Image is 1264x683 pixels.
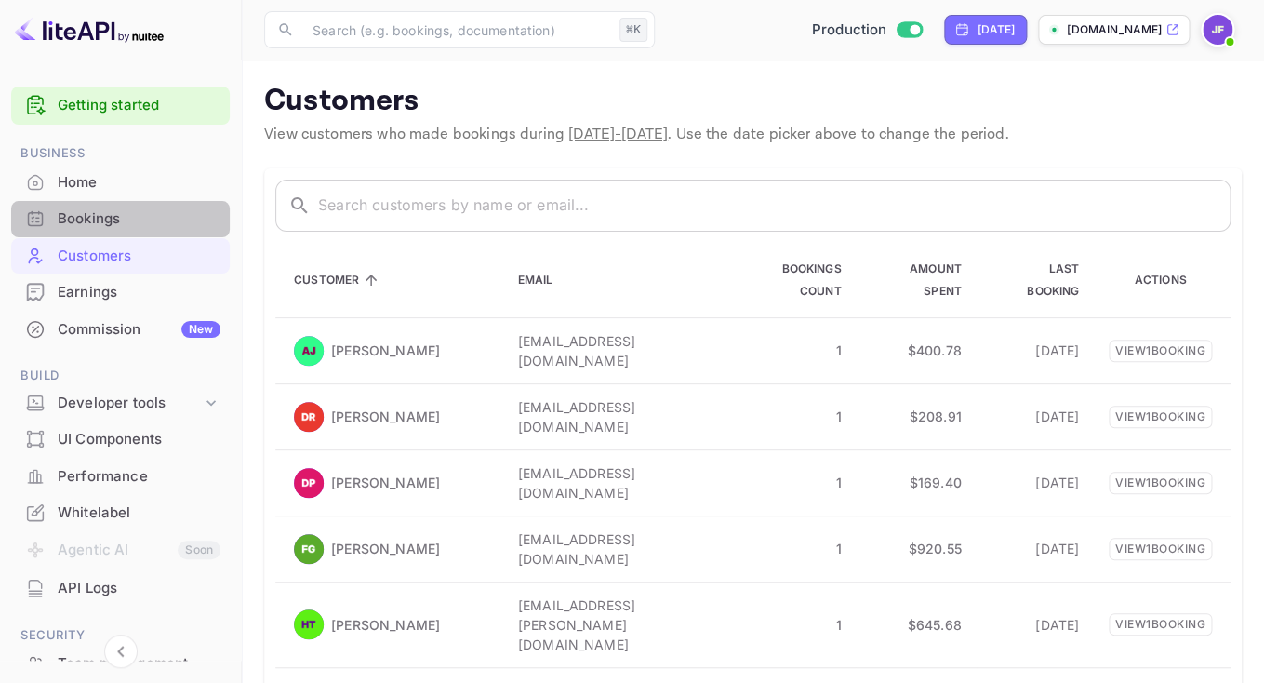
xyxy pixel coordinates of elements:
p: View 1 booking [1109,538,1212,560]
img: Aviva Jezer [294,336,324,366]
span: Last Booking [991,258,1079,302]
img: Jenny Frimer [1203,15,1232,45]
p: 1 [742,615,842,635]
a: Team management [11,646,230,680]
a: API Logs [11,570,230,605]
p: 1 [742,539,842,558]
p: $920.55 [871,539,961,558]
span: Build [11,366,230,386]
div: Customers [11,238,230,275]
a: UI Components [11,422,230,456]
p: [PERSON_NAME] [331,341,440,360]
p: [DATE] [991,341,1079,360]
span: Customer [294,269,383,291]
p: [PERSON_NAME] [331,615,440,635]
p: View 1 booking [1109,613,1212,636]
div: Home [11,165,230,201]
p: [PERSON_NAME] [331,407,440,426]
p: [EMAIL_ADDRESS][DOMAIN_NAME] [518,529,712,569]
p: [DATE] [991,407,1079,426]
div: ⌘K [619,18,647,42]
div: New [181,321,220,338]
p: [EMAIL_ADDRESS][DOMAIN_NAME] [518,397,712,436]
div: UI Components [11,422,230,458]
span: Business [11,143,230,164]
p: $400.78 [871,341,961,360]
img: Heiko Tebben [294,609,324,639]
p: 1 [742,473,842,492]
span: Email [518,269,578,291]
span: Bookings Count [742,258,842,302]
p: [DATE] [991,473,1079,492]
a: Home [11,165,230,199]
input: Search (e.g. bookings, documentation) [301,11,612,48]
div: Developer tools [11,387,230,420]
span: Amount Spent [871,258,961,302]
div: Earnings [11,275,230,311]
th: Actions [1094,243,1231,318]
p: View 1 booking [1109,340,1212,362]
div: API Logs [58,578,220,599]
p: Customers [264,83,1242,120]
p: 1 [742,407,842,426]
a: Performance [11,459,230,493]
p: [PERSON_NAME] [331,473,440,492]
p: View 1 booking [1109,472,1212,494]
div: Home [58,172,220,194]
p: [PERSON_NAME] [331,539,440,558]
a: Customers [11,238,230,273]
a: Whitelabel [11,495,230,529]
div: Bookings [11,201,230,237]
p: [DATE] [991,615,1079,635]
div: Commission [58,319,220,341]
button: Collapse navigation [104,635,138,668]
p: [DATE] [991,539,1079,558]
a: Getting started [58,95,220,116]
img: Francisco Almudever Gil [294,534,324,564]
div: Earnings [58,282,220,303]
img: David Ryder [294,402,324,432]
div: API Logs [11,570,230,607]
p: View 1 booking [1109,406,1212,428]
p: [EMAIL_ADDRESS][PERSON_NAME][DOMAIN_NAME] [518,596,712,654]
img: Diogo Pardal [294,468,324,498]
a: Bookings [11,201,230,235]
div: Team management [58,653,220,675]
div: Performance [11,459,230,495]
span: Production [812,20,887,41]
div: Customers [58,246,220,267]
span: View customers who made bookings during . Use the date picker above to change the period. [264,125,1008,144]
div: [DATE] [977,21,1015,38]
div: Whitelabel [11,495,230,531]
p: [EMAIL_ADDRESS][DOMAIN_NAME] [518,331,712,370]
p: $645.68 [871,615,961,635]
p: [EMAIL_ADDRESS][DOMAIN_NAME] [518,463,712,502]
a: CommissionNew [11,312,230,346]
div: Switch to Sandbox mode [805,20,930,41]
p: 1 [742,341,842,360]
div: Developer tools [58,393,202,414]
p: $208.91 [871,407,961,426]
div: Whitelabel [58,502,220,524]
a: Earnings [11,275,230,309]
input: Search customers by name or email... [318,180,1231,232]
span: Security [11,625,230,646]
div: CommissionNew [11,312,230,348]
div: UI Components [58,429,220,450]
div: Getting started [11,87,230,125]
img: LiteAPI logo [15,15,164,45]
p: [DOMAIN_NAME] [1067,21,1162,38]
div: Bookings [58,208,220,230]
span: [DATE] - [DATE] [568,125,668,144]
p: $169.40 [871,473,961,492]
div: Performance [58,466,220,488]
